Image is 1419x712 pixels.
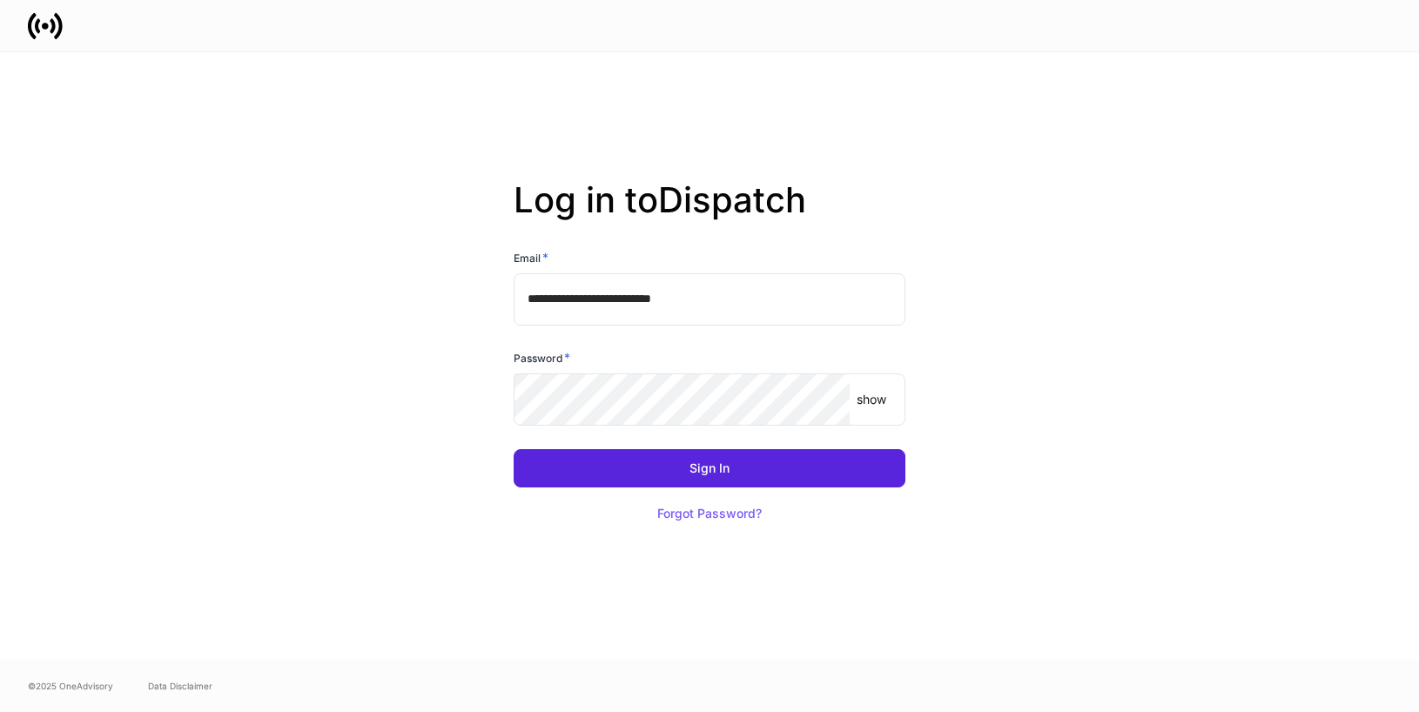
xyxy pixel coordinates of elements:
[148,679,212,693] a: Data Disclaimer
[657,507,762,520] div: Forgot Password?
[514,249,548,266] h6: Email
[514,179,905,249] h2: Log in to Dispatch
[689,462,730,474] div: Sign In
[857,391,886,408] p: show
[28,679,113,693] span: © 2025 OneAdvisory
[514,449,905,487] button: Sign In
[636,494,783,533] button: Forgot Password?
[514,349,570,366] h6: Password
